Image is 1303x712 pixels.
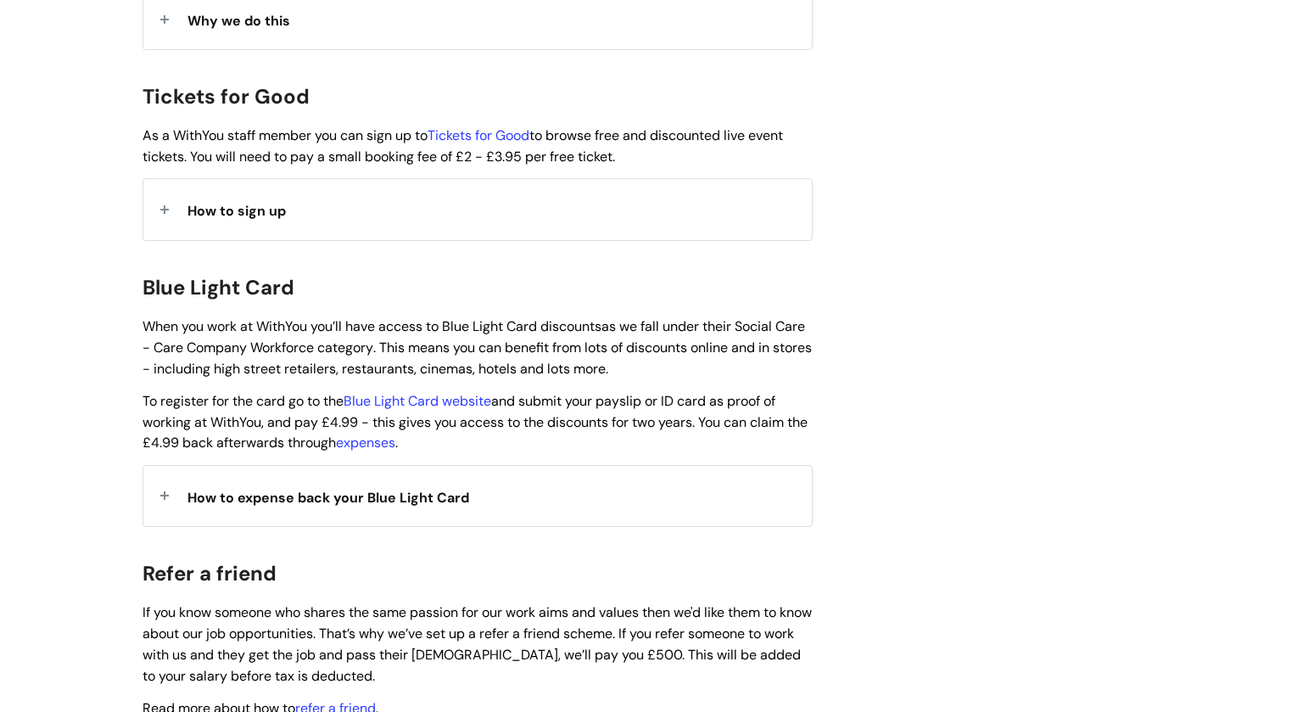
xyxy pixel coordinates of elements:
span: as we fall under their Social Care - Care Company Workforce category [143,317,805,356]
span: Tickets for Good [143,83,310,109]
span: How to expense back your Blue Light Card [187,489,469,507]
a: expenses [336,434,395,451]
span: How to sign up [187,202,286,220]
span: Refer a friend [143,560,277,586]
span: To register for the card go to the and submit your payslip or ID card as proof of working at With... [143,392,808,452]
span: If you know someone who shares the same passion for our work aims and values then we'd like them ... [143,603,812,684]
span: Blue Light Card [143,274,294,300]
a: Tickets for Good [428,126,529,144]
span: When you work at WithYou you’ll have access to Blue Light Card discounts . This means you can ben... [143,317,812,378]
span: Why we do this [187,12,290,30]
a: Blue Light Card website [344,392,491,410]
span: As a WithYou staff member you can sign up to to browse free and discounted live event tickets. Yo... [143,126,783,165]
